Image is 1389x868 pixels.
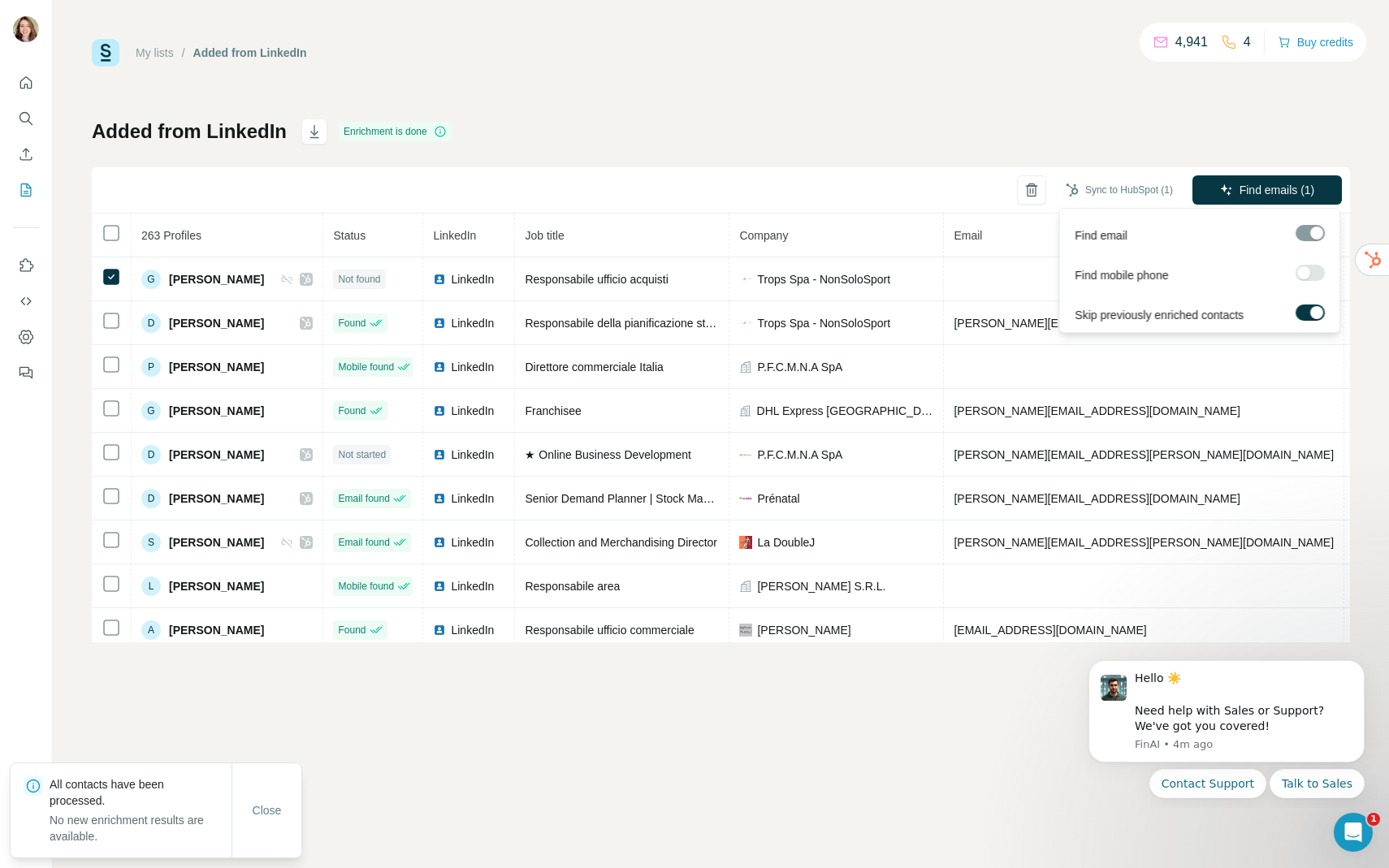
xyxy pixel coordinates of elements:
[50,812,231,844] p: No new enrichment results are available.
[241,796,293,825] button: Close
[13,358,39,387] button: Feedback
[451,490,494,507] span: LinkedIn
[525,273,668,286] span: Responsabile ufficio acquisti
[525,229,564,242] span: Job title
[169,271,264,287] span: [PERSON_NAME]
[433,317,446,330] img: LinkedIn logo
[182,45,185,61] li: /
[739,536,752,549] img: company-logo
[13,251,39,280] button: Use Surfe on LinkedIn
[13,175,39,205] button: My lists
[954,404,1240,417] span: [PERSON_NAME][EMAIL_ADDRESS][DOMAIN_NAME]
[525,317,746,330] span: Responsabile della pianificazione strategica
[739,624,752,637] img: company-logo
[451,622,494,638] span: LinkedIn
[954,317,1240,330] span: [PERSON_NAME][EMAIL_ADDRESS][DOMAIN_NAME]
[141,229,201,242] span: 263 Profiles
[433,580,446,593] img: LinkedIn logo
[757,578,885,594] span: [PERSON_NAME] S.R.L.
[136,46,174,59] a: My lists
[169,534,264,551] span: [PERSON_NAME]
[1075,267,1168,283] span: Find mobile phone
[739,448,752,461] img: company-logo
[141,620,161,640] div: A
[169,578,264,594] span: [PERSON_NAME]
[757,359,842,375] span: P.F.C.M.N.A SpA
[739,229,788,242] span: Company
[451,271,494,287] span: LinkedIn
[141,313,161,333] div: D
[1064,646,1389,808] iframe: Intercom notifications message
[169,315,264,331] span: [PERSON_NAME]
[954,624,1146,637] span: [EMAIL_ADDRESS][DOMAIN_NAME]
[757,622,850,638] span: [PERSON_NAME]
[169,403,264,419] span: [PERSON_NAME]
[451,578,494,594] span: LinkedIn
[141,270,161,289] div: G
[141,445,161,464] div: D
[169,359,264,375] span: [PERSON_NAME]
[433,229,476,242] span: LinkedIn
[451,315,494,331] span: LinkedIn
[92,39,119,67] img: Surfe Logo
[954,536,1334,549] span: [PERSON_NAME][EMAIL_ADDRESS][PERSON_NAME][DOMAIN_NAME]
[954,492,1240,505] span: [PERSON_NAME][EMAIL_ADDRESS][DOMAIN_NAME]
[13,287,39,316] button: Use Surfe API
[525,580,620,593] span: Responsabile area
[333,229,366,242] span: Status
[1192,175,1342,205] button: Find emails (1)
[433,492,446,505] img: LinkedIn logo
[13,140,39,169] button: Enrich CSV
[338,535,389,550] span: Email found
[451,447,494,463] span: LinkedIn
[757,534,815,551] span: La DoubleJ
[1175,32,1208,52] p: 4,941
[338,579,394,594] span: Mobile found
[253,802,282,818] span: Close
[1054,178,1184,202] button: Sync to HubSpot (1)
[141,357,161,377] div: P
[433,361,446,374] img: LinkedIn logo
[739,278,752,281] img: company-logo
[1240,182,1315,198] span: Find emails (1)
[525,492,816,505] span: Senior Demand Planner | Stock Manager | Stock Allocator
[433,624,446,637] img: LinkedIn logo
[1075,307,1244,323] span: Skip previously enriched contacts
[193,45,307,61] div: Added from LinkedIn
[525,404,581,417] span: Franchisee
[141,489,161,508] div: D
[525,448,690,461] span: ★ Online Business Development
[433,448,446,461] img: LinkedIn logo
[338,623,366,637] span: Found
[757,271,890,287] span: Trops Spa - NonSoloSport
[338,491,389,506] span: Email found
[525,624,694,637] span: Responsabile ufficio commerciale
[169,490,264,507] span: [PERSON_NAME]
[338,447,386,462] span: Not started
[339,122,452,141] div: Enrichment is done
[757,490,799,507] span: Prénatal
[954,229,982,242] span: Email
[757,403,934,419] span: DHL Express [GEOGRAPHIC_DATA]
[525,361,663,374] span: Direttore commerciale Italia
[338,360,394,374] span: Mobile found
[757,315,890,331] span: Trops Spa - NonSoloSport
[757,447,842,463] span: P.F.C.M.N.A SpA
[433,404,446,417] img: LinkedIn logo
[525,536,717,549] span: Collection and Merchandising Director
[338,404,366,418] span: Found
[433,536,446,549] img: LinkedIn logo
[1075,227,1127,244] span: Find email
[338,316,366,330] span: Found
[739,322,752,325] img: company-logo
[338,272,380,287] span: Not found
[141,401,161,421] div: G
[13,322,39,352] button: Dashboard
